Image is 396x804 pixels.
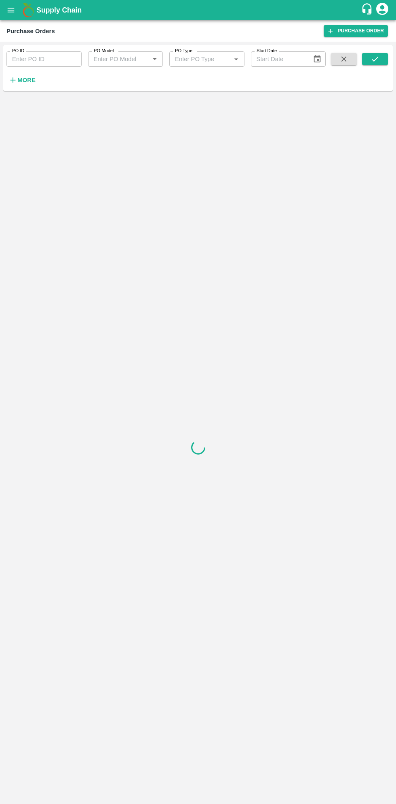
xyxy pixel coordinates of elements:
input: Enter PO Model [91,54,147,64]
label: PO Model [94,48,114,54]
button: Open [231,54,241,64]
a: Purchase Order [324,25,388,37]
label: Start Date [257,48,277,54]
b: Supply Chain [36,6,82,14]
strong: More [17,77,36,83]
div: Purchase Orders [6,26,55,36]
button: Open [150,54,160,64]
button: open drawer [2,1,20,19]
button: More [6,73,38,87]
input: Enter PO Type [172,54,229,64]
div: customer-support [361,3,375,17]
a: Supply Chain [36,4,361,16]
input: Start Date [251,51,306,67]
div: account of current user [375,2,390,19]
img: logo [20,2,36,18]
label: PO Type [175,48,192,54]
button: Choose date [310,51,325,67]
label: PO ID [12,48,24,54]
input: Enter PO ID [6,51,82,67]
